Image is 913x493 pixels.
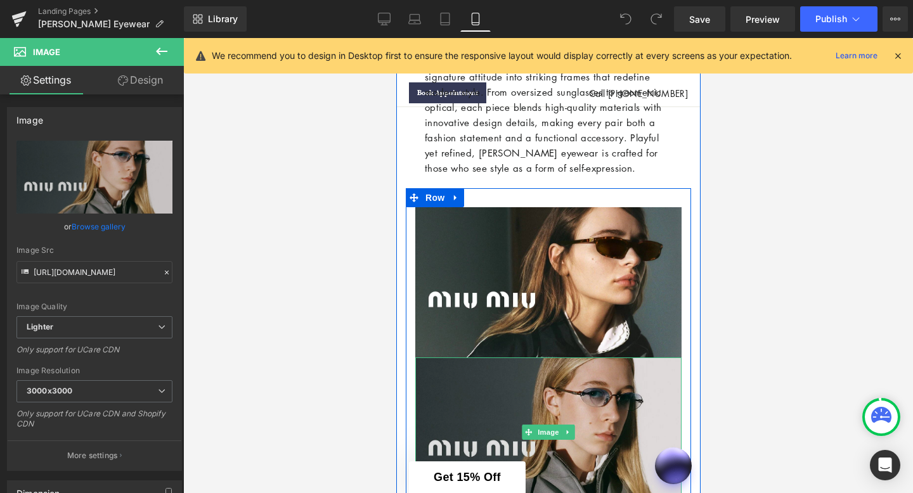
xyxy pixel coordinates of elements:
[16,302,172,311] div: Image Quality
[139,387,165,402] span: Image
[870,450,900,480] div: Open Intercom Messenger
[746,13,780,26] span: Preview
[831,48,883,63] a: Learn more
[16,366,172,375] div: Image Resolution
[613,6,638,32] button: Undo
[800,6,877,32] button: Publish
[460,6,491,32] a: Mobile
[16,345,172,363] div: Only support for UCare CDN
[184,6,247,32] a: New Library
[16,409,172,437] div: Only support for UCare CDN and Shopify CDN
[165,387,179,402] a: Expand / Collapse
[26,150,51,169] span: Row
[38,19,150,29] span: [PERSON_NAME] Eyewear
[16,220,172,233] div: or
[27,322,53,331] b: Lighter
[94,66,186,94] a: Design
[33,47,60,57] span: Image
[644,6,669,32] button: Redo
[399,6,430,32] a: Laptop
[72,215,126,238] a: Browse gallery
[16,246,172,255] div: Image Src
[430,6,460,32] a: Tablet
[16,108,43,125] div: Image
[730,6,795,32] a: Preview
[29,16,276,138] p: [PERSON_NAME] eyewear translates the brand’s signature attitude into striking frames that redefin...
[815,14,847,24] span: Publish
[212,49,792,63] p: We recommend you to design in Desktop first to ensure the responsive layout would display correct...
[37,433,105,445] span: Get 15% Off
[27,386,72,395] b: 3000x3000
[689,13,710,26] span: Save
[883,6,908,32] button: More
[51,150,68,169] a: Expand / Collapse
[208,13,238,25] span: Library
[13,423,129,455] div: Get 15% Off
[38,6,184,16] a: Landing Pages
[8,440,181,470] button: More settings
[16,261,172,283] input: Link
[369,6,399,32] a: Desktop
[67,450,118,461] p: More settings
